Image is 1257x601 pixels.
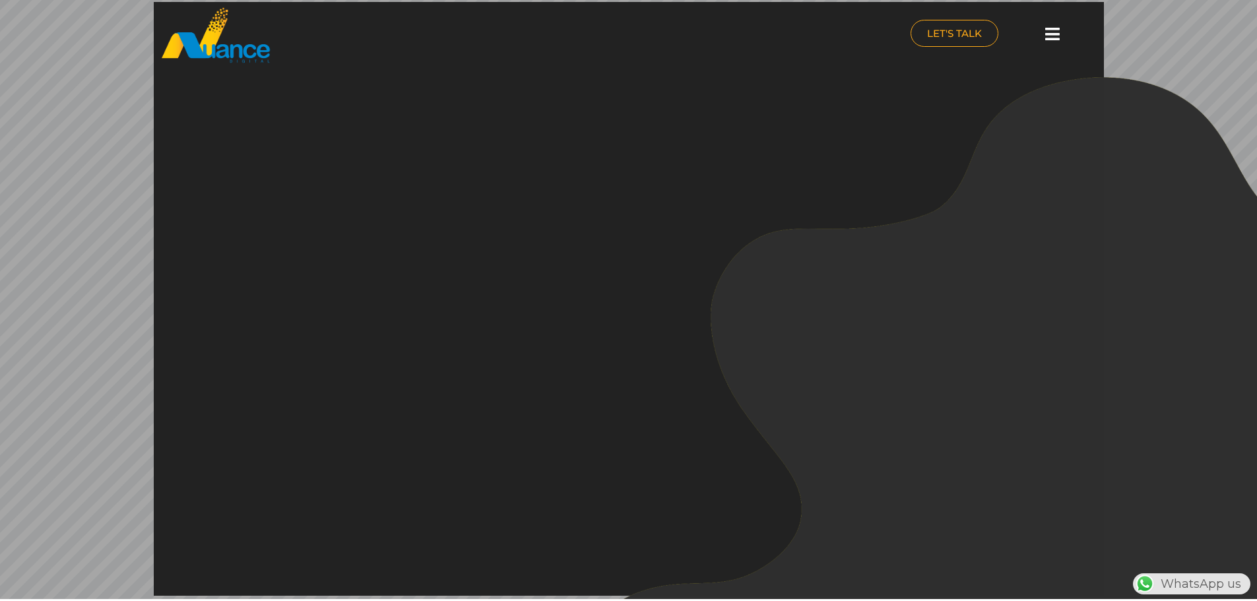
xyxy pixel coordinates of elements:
[1133,577,1250,591] a: WhatsAppWhatsApp us
[1133,573,1250,594] div: WhatsApp us
[160,7,622,64] a: nuance-qatar_logo
[911,20,998,47] a: LET'S TALK
[927,28,982,38] span: LET'S TALK
[1134,573,1155,594] img: WhatsApp
[160,7,271,64] img: nuance-qatar_logo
